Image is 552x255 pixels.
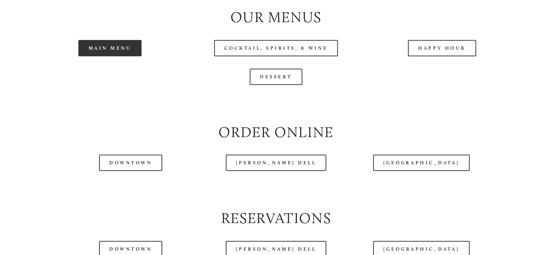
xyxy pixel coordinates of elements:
[33,122,519,143] h2: Order Online
[373,155,470,171] a: [GEOGRAPHIC_DATA]
[250,69,302,85] a: Dessert
[33,208,519,229] h2: Reservations
[99,155,162,171] a: Downtown
[226,155,327,171] a: [PERSON_NAME] Dell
